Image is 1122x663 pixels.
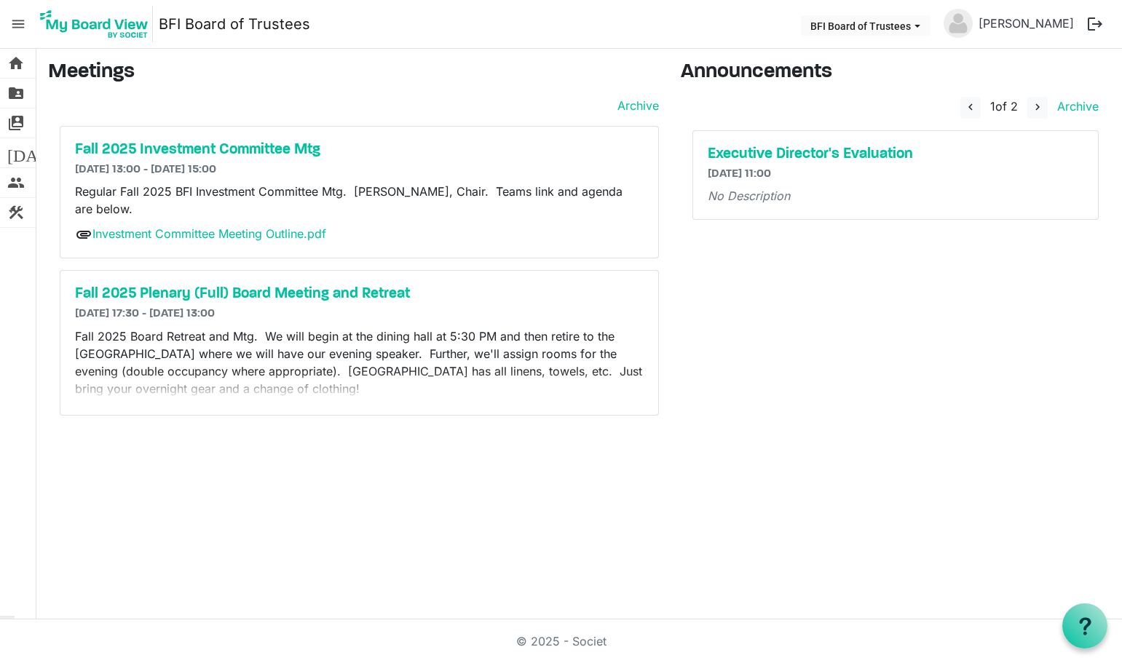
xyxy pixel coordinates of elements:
span: [DATE] [7,138,63,167]
h6: [DATE] 13:00 - [DATE] 15:00 [75,163,644,177]
p: Regular Fall 2025 BFI Investment Committee Mtg. [PERSON_NAME], Chair. Teams link and agenda are b... [75,183,644,218]
span: menu [4,10,32,38]
span: attachment [75,226,92,243]
span: construction [7,198,25,227]
img: no-profile-picture.svg [944,9,973,38]
a: © 2025 - Societ [516,634,607,648]
p: No Description [708,187,1083,205]
a: Fall 2025 Plenary (Full) Board Meeting and Retreat [75,285,644,303]
span: navigate_next [1031,100,1044,114]
h3: Meetings [48,60,659,85]
button: navigate_before [960,97,981,119]
span: home [7,49,25,78]
a: Archive [1051,99,1099,114]
h3: Announcements [681,60,1110,85]
span: folder_shared [7,79,25,108]
h6: [DATE] 17:30 - [DATE] 13:00 [75,307,644,321]
a: [PERSON_NAME] [973,9,1080,38]
span: of 2 [990,99,1018,114]
a: Investment Committee Meeting Outline.pdf [92,226,326,241]
button: BFI Board of Trustees dropdownbutton [801,15,930,36]
a: Fall 2025 Investment Committee Mtg [75,141,644,159]
img: My Board View Logo [36,6,153,42]
a: Executive Director's Evaluation [708,146,1083,163]
span: [DATE] 11:00 [708,168,771,180]
span: 1 [990,99,995,114]
span: switch_account [7,108,25,138]
a: BFI Board of Trustees [159,9,310,39]
span: people [7,168,25,197]
button: logout [1080,9,1110,39]
a: My Board View Logo [36,6,159,42]
span: navigate_before [964,100,977,114]
button: navigate_next [1027,97,1048,119]
a: Archive [612,97,659,114]
p: Fall 2025 Board Retreat and Mtg. We will begin at the dining hall at 5:30 PM and then retire to t... [75,327,644,397]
